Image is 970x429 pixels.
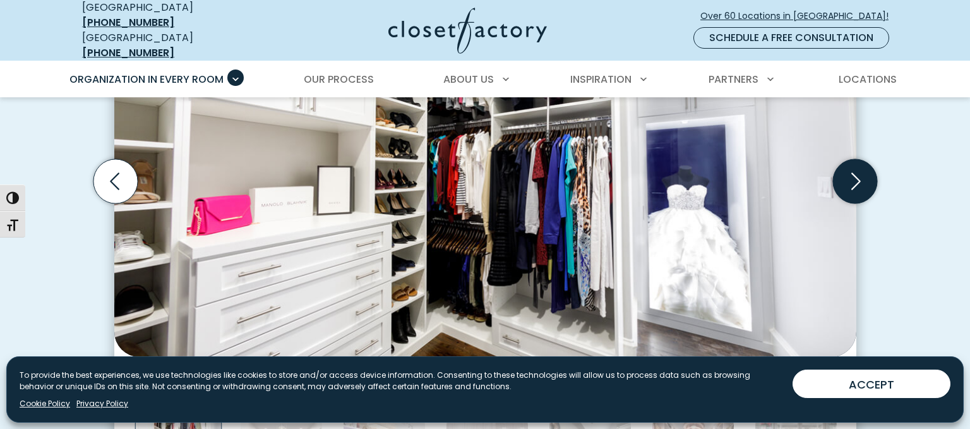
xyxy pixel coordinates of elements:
[693,27,889,49] a: Schedule a Free Consultation
[839,72,897,87] span: Locations
[76,398,128,409] a: Privacy Policy
[20,370,782,392] p: To provide the best experiences, we use technologies like cookies to store and/or access device i...
[69,72,224,87] span: Organization in Every Room
[700,9,899,23] span: Over 60 Locations in [GEOGRAPHIC_DATA]!
[709,72,758,87] span: Partners
[304,72,374,87] span: Our Process
[828,154,882,208] button: Next slide
[570,72,632,87] span: Inspiration
[88,154,143,208] button: Previous slide
[20,398,70,409] a: Cookie Policy
[793,370,950,398] button: ACCEPT
[82,15,174,30] a: [PHONE_NUMBER]
[82,45,174,60] a: [PHONE_NUMBER]
[443,72,494,87] span: About Us
[82,30,265,61] div: [GEOGRAPHIC_DATA]
[61,62,909,97] nav: Primary Menu
[388,8,547,54] img: Closet Factory Logo
[700,5,899,27] a: Over 60 Locations in [GEOGRAPHIC_DATA]!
